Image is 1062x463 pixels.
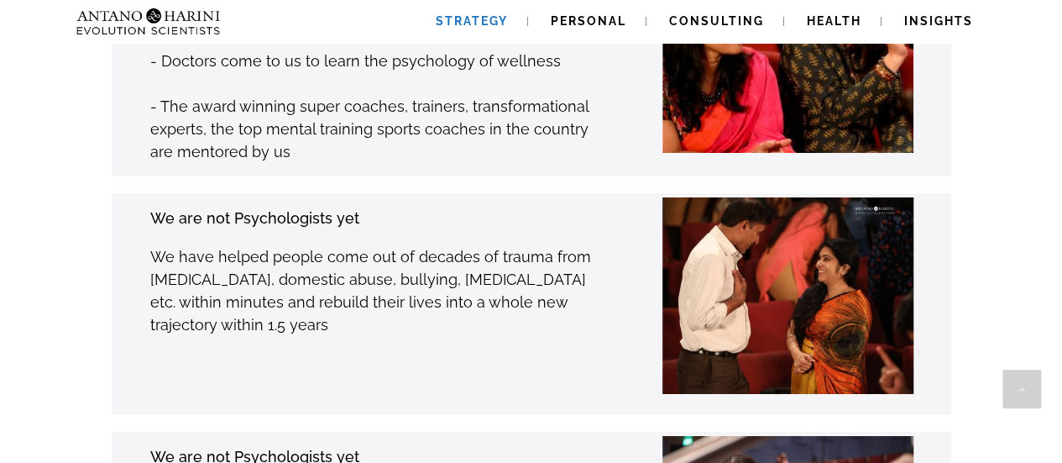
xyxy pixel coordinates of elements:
span: Strategy [436,14,508,28]
strong: We are not Psychologists yet [150,209,359,227]
span: Insights [904,14,973,28]
img: Dr-Rashmi [635,197,930,395]
p: We have helped people come out of decades of trauma from [MEDICAL_DATA], domestic abuse, bullying... [150,245,609,336]
p: - The award winning super coaches, trainers, transformational experts, the top mental training sp... [150,95,609,163]
p: - Doctors come to us to learn the psychology of wellness [150,50,609,72]
span: Personal [551,14,626,28]
span: Health [807,14,861,28]
span: Consulting [669,14,764,28]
